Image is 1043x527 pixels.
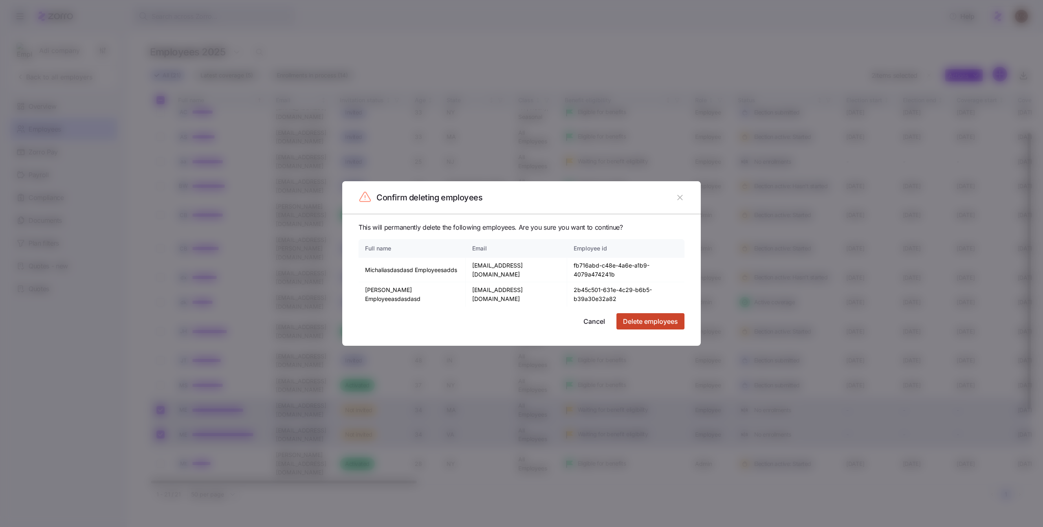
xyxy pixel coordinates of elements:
span: Cancel [583,316,605,326]
td: [EMAIL_ADDRESS][DOMAIN_NAME] [466,258,567,282]
button: Cancel [577,313,612,329]
span: This will permanently delete the following employees. Are you sure you want to continue? [359,222,684,233]
div: Full name [365,244,459,253]
td: 2b45c501-631e-4c29-b6b5-b39a30e32a82 [567,282,684,306]
span: Delete employees [623,316,678,326]
td: [EMAIL_ADDRESS][DOMAIN_NAME] [466,282,567,306]
div: Employee id [574,244,678,253]
td: [PERSON_NAME] Employeeasdasdasd [359,282,466,306]
div: Email [472,244,560,253]
button: Delete employees [616,313,684,329]
h2: Confirm deleting employees [376,192,483,203]
td: Michaliasdasdasd Employeesadds [359,258,466,282]
td: fb716abd-c48e-4a6e-a1b9-4079a474241b [567,258,684,282]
